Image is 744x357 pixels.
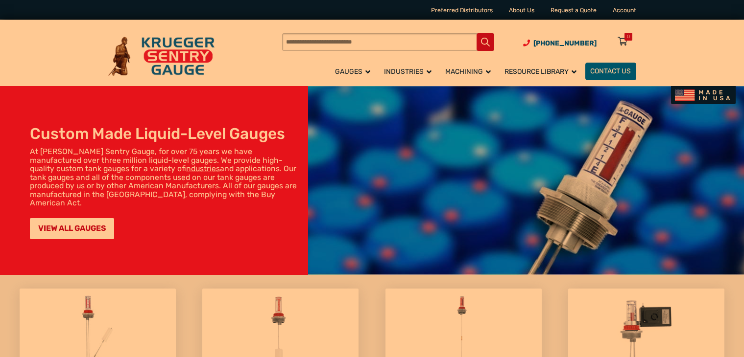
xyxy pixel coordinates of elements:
a: industries [186,164,220,173]
span: Gauges [335,67,370,76]
a: About Us [509,7,534,14]
span: Industries [384,67,432,76]
a: Industries [379,61,440,81]
img: Made In USA [671,86,735,104]
a: Phone Number (920) 434-8860 [523,38,597,48]
a: Account [613,7,636,14]
img: bg_hero_bannerksentry [308,86,744,275]
p: At [PERSON_NAME] Sentry Gauge, for over 75 years we have manufactured over three million liquid-l... [30,147,304,207]
img: Krueger Sentry Gauge [108,37,215,76]
a: Resource Library [500,61,585,81]
span: Contact Us [590,67,631,76]
a: Request a Quote [551,7,597,14]
a: Gauges [330,61,379,81]
a: Contact Us [585,63,636,80]
span: Machining [445,67,491,76]
span: Resource Library [504,67,576,76]
a: Machining [440,61,500,81]
h1: Custom Made Liquid-Level Gauges [30,125,304,143]
a: Preferred Distributors [431,7,493,14]
div: 0 [627,33,630,41]
a: VIEW ALL GAUGES [30,218,114,239]
span: [PHONE_NUMBER] [533,39,597,47]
